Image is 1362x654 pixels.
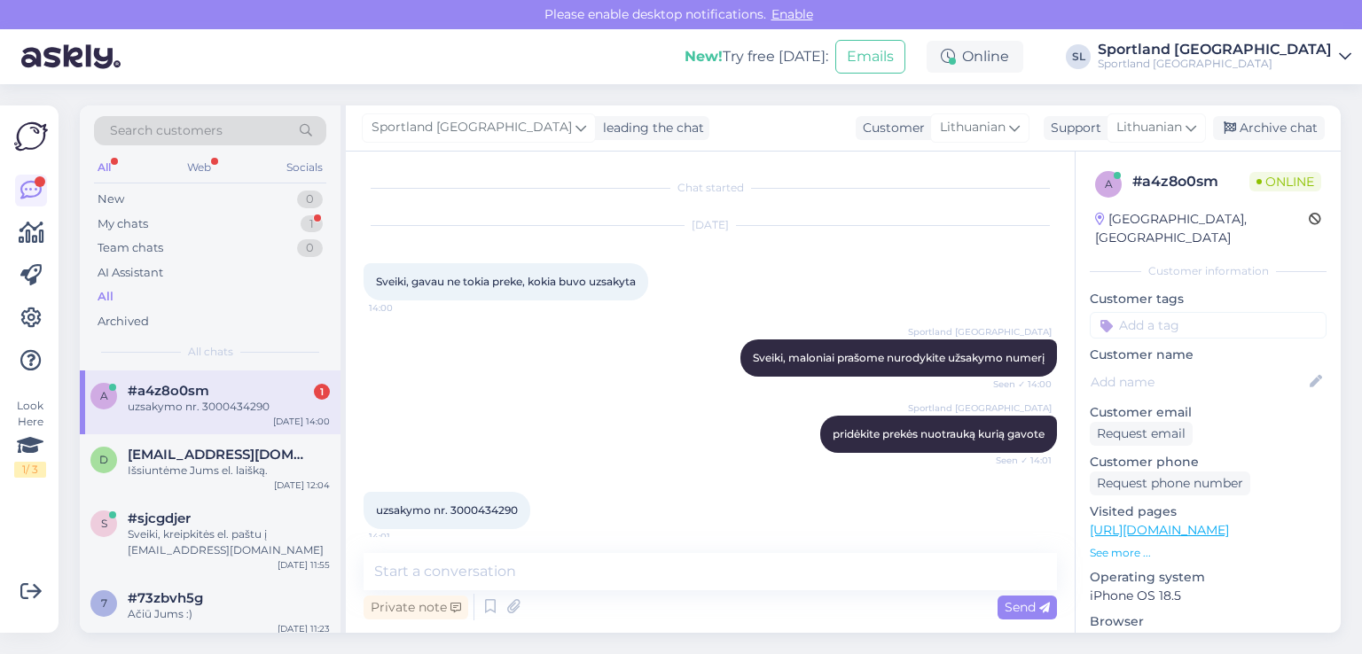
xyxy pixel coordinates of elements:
a: Sportland [GEOGRAPHIC_DATA]Sportland [GEOGRAPHIC_DATA] [1098,43,1351,71]
div: leading the chat [596,119,704,137]
div: Sveiki, kreipkitės el. paštu į [EMAIL_ADDRESS][DOMAIN_NAME] [128,526,330,558]
p: Operating system [1090,568,1327,587]
div: [GEOGRAPHIC_DATA], [GEOGRAPHIC_DATA] [1095,210,1309,247]
span: #sjcgdjer [128,510,191,526]
div: 1 / 3 [14,462,46,478]
span: #73zbvh5g [128,590,203,606]
div: Customer information [1090,263,1327,279]
p: Safari 18.5 [1090,631,1327,650]
p: Customer name [1090,346,1327,364]
span: d [99,453,108,466]
div: Customer [856,119,925,137]
div: Online [927,41,1023,73]
div: Request email [1090,422,1193,446]
div: Chat started [364,180,1057,196]
div: Team chats [98,239,163,257]
span: 14:01 [369,530,435,543]
p: See more ... [1090,545,1327,561]
span: Send [1005,599,1050,615]
div: [DATE] [364,217,1057,233]
div: Support [1044,119,1101,137]
div: [DATE] 14:00 [273,415,330,428]
div: AI Assistant [98,264,163,282]
b: New! [685,48,723,65]
div: Private note [364,596,468,619]
p: Customer phone [1090,453,1327,471]
span: 14:00 [369,301,435,315]
div: Try free [DATE]: [685,46,828,67]
div: Archive chat [1213,116,1325,140]
span: 7 [101,596,107,610]
div: Ačiū Jums :) [128,606,330,622]
div: [DATE] 11:55 [278,558,330,572]
span: s [101,517,107,530]
span: deivis.jakstas@gmail.com [128,447,312,463]
div: 1 [314,384,330,400]
div: [DATE] 12:04 [274,479,330,492]
p: Customer email [1090,403,1327,422]
div: SL [1066,44,1091,69]
div: Web [184,156,215,179]
input: Add name [1091,372,1306,392]
div: Socials [283,156,326,179]
p: Visited pages [1090,502,1327,521]
a: [URL][DOMAIN_NAME] [1090,522,1229,538]
div: 0 [297,239,323,257]
span: Sportland [GEOGRAPHIC_DATA] [908,325,1052,339]
div: 0 [297,191,323,208]
span: Sportland [GEOGRAPHIC_DATA] [372,118,572,137]
button: Emails [835,40,905,74]
span: All chats [188,344,233,360]
div: Sportland [GEOGRAPHIC_DATA] [1098,57,1332,71]
span: Seen ✓ 14:00 [985,378,1052,391]
div: # a4z8o0sm [1132,171,1249,192]
span: Enable [766,6,818,22]
span: #a4z8o0sm [128,383,209,399]
span: Sportland [GEOGRAPHIC_DATA] [908,401,1052,415]
div: [DATE] 11:23 [278,622,330,635]
input: Add a tag [1090,312,1327,339]
span: Search customers [110,121,223,140]
div: New [98,191,124,208]
span: Online [1249,172,1321,191]
span: Sveiki, maloniai prašome nurodykite užsakymo numerį [753,351,1045,364]
span: Lithuanian [1116,118,1182,137]
img: Askly Logo [14,120,48,153]
span: a [1105,177,1113,191]
div: Archived [98,313,149,331]
div: Look Here [14,398,46,478]
span: a [100,389,108,402]
p: Browser [1090,612,1327,631]
span: Seen ✓ 14:01 [985,454,1052,467]
span: Sveiki, gavau ne tokia preke, kokia buvo uzsakyta [376,275,636,288]
p: Customer tags [1090,290,1327,308]
p: iPhone OS 18.5 [1090,587,1327,605]
div: All [98,288,113,306]
div: My chats [98,215,148,233]
span: Lithuanian [940,118,1006,137]
div: uzsakymo nr. 3000434290 [128,399,330,415]
div: Išsiuntėme Jums el. laišką. [128,463,330,479]
div: Sportland [GEOGRAPHIC_DATA] [1098,43,1332,57]
span: pridėkite prekės nuotrauką kurią gavote [833,427,1045,440]
div: All [94,156,114,179]
div: 1 [301,215,323,233]
span: uzsakymo nr. 3000434290 [376,503,518,517]
div: Request phone number [1090,471,1250,495]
